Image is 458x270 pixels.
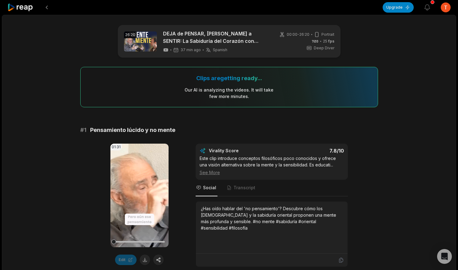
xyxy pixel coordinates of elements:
[90,126,175,134] span: Pensamiento lúcido y no mente
[200,169,344,176] div: See More
[115,255,137,265] button: Edit
[163,30,269,45] a: DEJA de PENSAR, [PERSON_NAME] a SENTIR: La Sabiduría del Corazón con [PERSON_NAME].
[203,185,216,191] span: Social
[213,47,227,52] span: Spanish
[287,32,309,37] span: 00:00 - 26:20
[209,148,275,154] div: Virality Score
[278,148,344,154] div: 7.8 /10
[201,205,343,231] div: ¿Has oído hablar del 'no pensamiento'? Descubre cómo los [DEMOGRAPHIC_DATA] y la sabiduría orient...
[321,32,334,37] span: Portrait
[383,2,414,13] button: Upgrade
[196,180,348,196] nav: Tabs
[314,45,334,51] span: Deep Diver
[200,155,344,176] div: Este clip introduce conceptos filosóficos poco conocidos y ofrece una visión alternativa sobre la...
[233,185,255,191] span: Transcript
[196,75,262,82] div: Clips are getting ready...
[437,249,452,264] div: Open Intercom Messenger
[184,87,274,100] div: Our AI is analyzing the video s . It will take few more minutes.
[323,39,334,44] span: 25
[110,144,169,247] video: Your browser does not support mp4 format.
[181,47,201,52] span: 37 min ago
[328,39,334,43] span: fps
[80,126,86,134] span: # 1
